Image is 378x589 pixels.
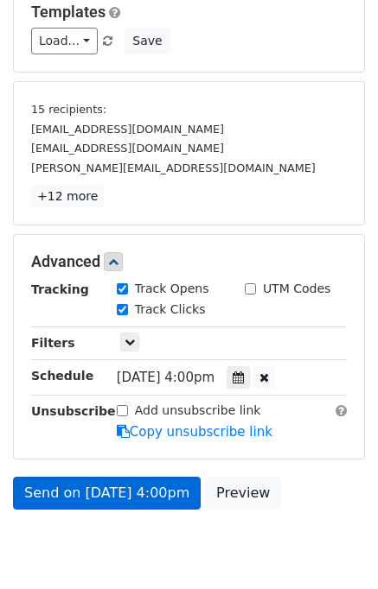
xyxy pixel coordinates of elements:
[205,477,281,510] a: Preview
[117,370,215,385] span: [DATE] 4:00pm
[117,424,272,440] a: Copy unsubscribe link
[31,28,98,54] a: Load...
[263,280,330,298] label: UTM Codes
[31,103,106,116] small: 15 recipients:
[135,280,209,298] label: Track Opens
[31,186,104,207] a: +12 more
[135,301,206,319] label: Track Clicks
[292,506,378,589] iframe: Chat Widget
[31,142,224,155] small: [EMAIL_ADDRESS][DOMAIN_NAME]
[31,252,347,271] h5: Advanced
[13,477,201,510] a: Send on [DATE] 4:00pm
[31,3,106,21] a: Templates
[31,336,75,350] strong: Filters
[135,402,261,420] label: Add unsubscribe link
[31,369,93,383] strong: Schedule
[31,161,316,174] small: [PERSON_NAME][EMAIL_ADDRESS][DOMAIN_NAME]
[31,282,89,296] strong: Tracking
[31,123,224,136] small: [EMAIL_ADDRESS][DOMAIN_NAME]
[31,404,116,418] strong: Unsubscribe
[125,28,170,54] button: Save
